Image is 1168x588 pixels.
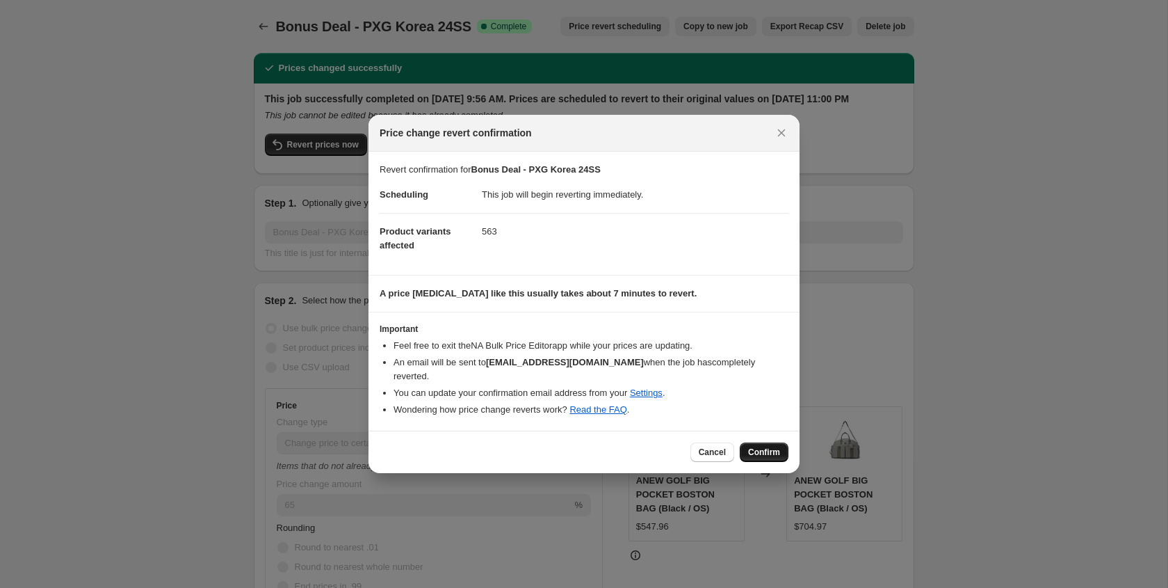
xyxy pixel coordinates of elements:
b: Bonus Deal - PXG Korea 24SS [471,164,601,175]
span: Cancel [699,447,726,458]
li: You can update your confirmation email address from your . [394,386,788,400]
button: Confirm [740,443,788,462]
li: An email will be sent to when the job has completely reverted . [394,356,788,383]
li: Wondering how price change reverts work? . [394,403,788,417]
a: Read the FAQ [569,404,626,415]
dd: This job will begin reverting immediately. [482,177,788,213]
span: Price change revert confirmation [380,126,532,140]
b: A price [MEDICAL_DATA] like this usually takes about 7 minutes to revert. [380,288,697,299]
dd: 563 [482,213,788,250]
b: [EMAIL_ADDRESS][DOMAIN_NAME] [486,357,644,367]
span: Scheduling [380,189,428,200]
li: Feel free to exit the NA Bulk Price Editor app while your prices are updating. [394,339,788,353]
button: Close [772,123,791,143]
a: Settings [630,388,663,398]
h3: Important [380,324,788,335]
button: Cancel [690,443,734,462]
span: Product variants affected [380,226,451,251]
span: Confirm [748,447,780,458]
p: Revert confirmation for [380,163,788,177]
